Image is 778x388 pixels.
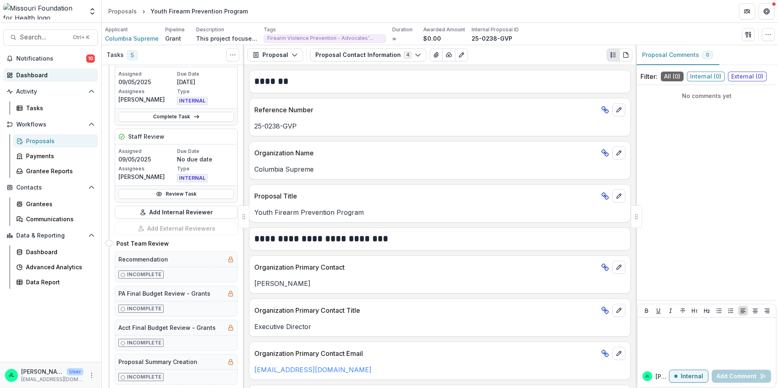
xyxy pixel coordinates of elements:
[738,306,748,316] button: Align Left
[128,132,164,141] h5: Staff Review
[9,373,14,378] div: Jessi LaRose
[118,323,216,332] h5: Acct Final Budget Review - Grants
[87,3,98,20] button: Open entity switcher
[115,222,238,235] button: Add External Reviewers
[16,184,85,191] span: Contacts
[127,305,162,312] p: Incomplete
[177,88,234,95] p: Type
[105,5,251,17] nav: breadcrumb
[656,372,669,381] p: [PERSON_NAME]
[642,306,651,316] button: Bold
[127,373,162,381] p: Incomplete
[67,368,83,375] p: User
[3,68,98,82] a: Dashboard
[118,78,175,86] p: 09/05/2025
[254,191,598,201] p: Proposal Title
[13,134,98,148] a: Proposals
[26,152,92,160] div: Payments
[13,101,98,115] a: Tasks
[116,239,169,248] h4: Post Team Review
[177,97,208,105] span: INTERNAL
[762,306,772,316] button: Align Right
[640,92,773,100] p: No comments yet
[118,95,175,104] p: [PERSON_NAME]
[16,232,85,239] span: Data & Reporting
[254,164,625,174] p: Columbia Supreme
[127,50,138,60] span: 5
[3,118,98,131] button: Open Workflows
[13,212,98,226] a: Communications
[13,149,98,163] a: Payments
[645,374,650,378] div: Jessi LaRose
[254,105,598,115] p: Reference Number
[16,71,92,79] div: Dashboard
[254,279,625,288] p: [PERSON_NAME]
[71,33,91,42] div: Ctrl + K
[16,121,85,128] span: Workflows
[612,347,625,360] button: edit
[472,34,512,43] p: 25-0238-GVP
[13,197,98,211] a: Grantees
[254,207,625,217] p: Youth Firearm Prevention Program
[118,165,175,172] p: Assignees
[118,255,168,264] h5: Recommendation
[3,85,98,98] button: Open Activity
[87,371,96,380] button: More
[21,376,83,383] p: [EMAIL_ADDRESS][DOMAIN_NAME]
[726,306,736,316] button: Ordered List
[165,34,181,43] p: Grant
[714,306,724,316] button: Bullet List
[264,26,276,33] p: Tags
[681,373,703,380] p: Internal
[26,104,92,112] div: Tasks
[127,271,162,278] p: Incomplete
[653,306,663,316] button: Underline
[607,48,620,61] button: Plaintext view
[108,7,137,15] div: Proposals
[118,155,175,163] p: 09/05/2025
[3,181,98,194] button: Open Contacts
[118,112,234,122] a: Complete Task
[105,5,140,17] a: Proposals
[690,306,699,316] button: Heading 1
[177,148,234,155] p: Due Date
[612,304,625,317] button: edit
[118,88,175,95] p: Assignees
[118,289,210,298] h5: PA Final Budget Review - Grants
[105,34,159,43] a: Columbia Supreme
[177,155,234,163] p: No due date
[107,52,124,59] h3: Tasks
[267,35,382,41] span: Firearm Violence Prevention - Advocates' Network and Capacity Building - Innovation Funding
[423,34,441,43] p: $0.00
[196,26,224,33] p: Description
[666,306,675,316] button: Italicize
[661,72,684,81] span: All ( 0 )
[392,34,396,43] p: ∞
[739,3,755,20] button: Partners
[392,26,413,33] p: Duration
[177,174,208,182] span: INTERNAL
[16,55,86,62] span: Notifications
[26,248,92,256] div: Dashboard
[115,206,238,219] button: Add Internal Reviewer
[20,33,68,41] span: Search...
[226,48,239,61] button: Toggle View Cancelled Tasks
[13,245,98,259] a: Dashboard
[728,72,767,81] span: External ( 0 )
[750,306,760,316] button: Align Center
[254,262,598,272] p: Organization Primary Contact
[254,322,625,331] p: Executive Director
[310,48,426,61] button: Proposal Contact Information4
[16,88,85,95] span: Activity
[472,26,519,33] p: Internal Proposal ID
[612,103,625,116] button: edit
[702,306,712,316] button: Heading 2
[118,189,234,199] a: Review Task
[430,48,443,61] button: View Attached Files
[13,164,98,178] a: Grantee Reports
[3,52,98,65] button: Notifications10
[712,370,771,383] button: Add Comment
[177,78,234,86] p: [DATE]
[254,148,598,158] p: Organization Name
